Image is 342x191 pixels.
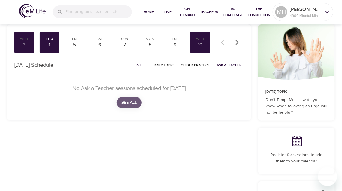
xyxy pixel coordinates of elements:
div: 8 [142,42,157,48]
div: Mon [142,36,157,42]
button: Ask a Teacher [214,60,244,70]
input: Find programs, teachers, etc... [65,5,132,18]
div: 7 [118,42,133,48]
p: 4969 Mindful Minutes [290,13,322,18]
div: 4 [42,42,57,48]
p: Register for sessions to add them to your calendar [265,152,328,165]
span: Ask a Teacher [217,62,241,68]
span: Live [161,9,175,15]
span: Guided Practice [181,62,210,68]
p: [PERSON_NAME] back East [290,6,322,13]
div: Thu [42,36,57,42]
div: Tue [168,36,183,42]
span: Teachers [200,9,218,15]
iframe: Button to launch messaging window [318,167,337,186]
button: See All [117,97,142,108]
div: 5 [67,42,82,48]
span: All [132,62,147,68]
button: Guided Practice [178,60,212,70]
div: Sun [118,36,133,42]
span: Daily Topic [154,62,174,68]
span: On-Demand [180,6,195,18]
button: Daily Topic [151,60,176,70]
span: Home [142,9,156,15]
img: logo [19,4,46,18]
p: Don't Tempt Me!: How do you know when following an urge will not be helpful? [265,97,328,116]
div: 10 [193,42,208,48]
span: 1% Challenge [223,6,243,18]
div: 6 [92,42,107,48]
div: Fri [67,36,82,42]
div: Wed [193,36,208,42]
div: Sat [92,36,107,42]
div: Wed [17,36,32,42]
div: 3 [17,42,32,48]
p: [DATE] Topic [265,89,328,94]
div: 9 [168,42,183,48]
span: See All [121,99,137,106]
span: The Connection [248,6,270,18]
div: MH [275,6,287,18]
p: No Ask a Teacher sessions scheduled for [DATE] [22,84,237,92]
button: All [130,60,149,70]
p: [DATE] Schedule [14,61,53,69]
